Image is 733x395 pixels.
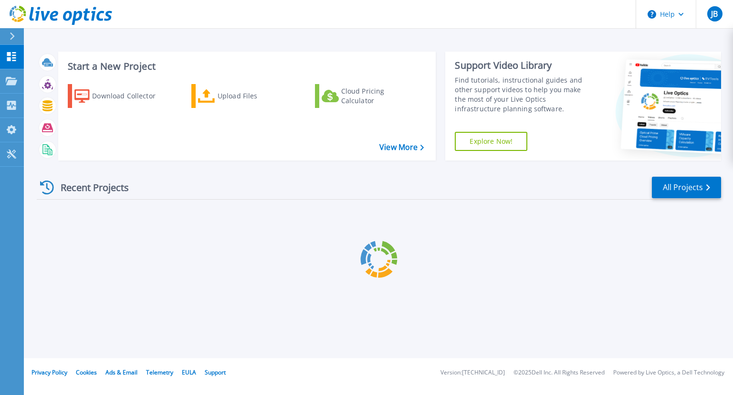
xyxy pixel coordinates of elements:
a: View More [379,143,424,152]
h3: Start a New Project [68,61,424,72]
li: Powered by Live Optics, a Dell Technology [613,370,724,376]
div: Cloud Pricing Calculator [341,86,418,106]
div: Download Collector [92,86,168,106]
a: Privacy Policy [31,368,67,376]
a: Cloud Pricing Calculator [315,84,421,108]
div: Support Video Library [455,59,593,72]
span: JB [711,10,718,18]
a: Support [205,368,226,376]
a: Explore Now! [455,132,527,151]
a: Download Collector [68,84,174,108]
div: Upload Files [218,86,294,106]
a: Ads & Email [105,368,137,376]
a: Cookies [76,368,97,376]
a: Telemetry [146,368,173,376]
li: Version: [TECHNICAL_ID] [440,370,505,376]
a: EULA [182,368,196,376]
div: Recent Projects [37,176,142,199]
div: Find tutorials, instructional guides and other support videos to help you make the most of your L... [455,75,593,114]
li: © 2025 Dell Inc. All Rights Reserved [513,370,605,376]
a: All Projects [652,177,721,198]
a: Upload Files [191,84,298,108]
